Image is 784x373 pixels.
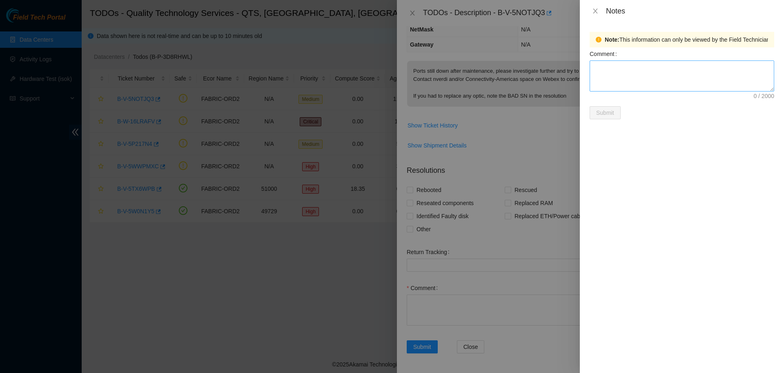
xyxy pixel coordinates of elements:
span: exclamation-circle [596,37,601,42]
strong: Note: [605,35,619,44]
button: Submit [590,106,621,119]
button: Close [590,7,601,15]
div: Notes [606,7,774,16]
label: Comment [590,47,620,60]
span: close [592,8,599,14]
textarea: Comment [590,60,774,92]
